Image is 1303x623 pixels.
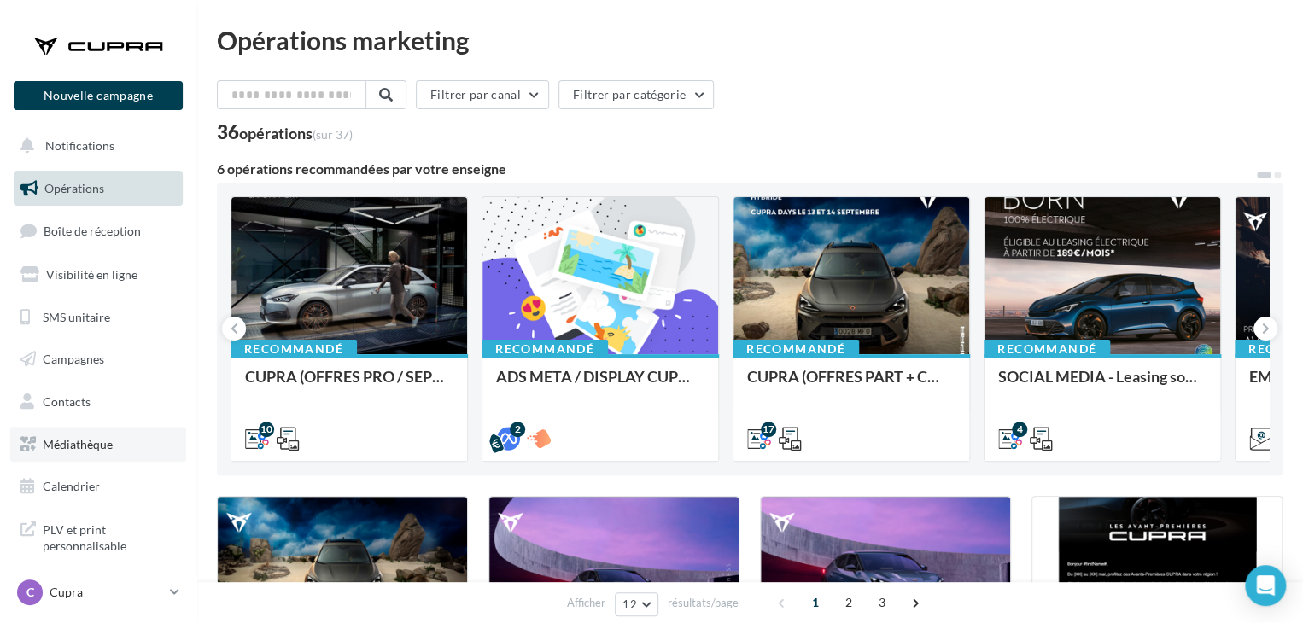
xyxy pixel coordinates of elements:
div: CUPRA (OFFRES PRO / SEPT) - SOCIAL MEDIA [245,368,453,402]
span: 1 [802,589,829,616]
div: 4 [1012,422,1027,437]
button: 12 [615,592,658,616]
div: 2 [510,422,525,437]
a: Campagnes DataOnDemand [10,568,186,619]
span: Afficher [567,595,605,611]
div: Recommandé [231,340,357,358]
a: SMS unitaire [10,300,186,335]
span: PLV et print personnalisable [43,518,176,555]
span: SMS unitaire [43,309,110,323]
div: CUPRA (OFFRES PART + CUPRA DAYS / SEPT) - SOCIAL MEDIA [747,368,955,402]
div: 17 [761,422,776,437]
a: Médiathèque [10,427,186,463]
span: Médiathèque [43,437,113,451]
span: Campagnes DataOnDemand [43,575,176,612]
div: Open Intercom Messenger [1245,565,1286,606]
a: C Cupra [14,576,183,608]
span: Contacts [43,394,91,409]
div: Recommandé [482,340,608,358]
span: 2 [835,589,862,616]
a: Boîte de réception [10,213,186,249]
a: Opérations [10,171,186,207]
span: 12 [622,597,637,611]
span: Opérations [44,181,104,195]
span: Calendrier [43,479,100,493]
a: Contacts [10,384,186,420]
p: Cupra [50,584,163,601]
button: Notifications [10,128,179,164]
span: Campagnes [43,352,104,366]
div: SOCIAL MEDIA - Leasing social électrique - CUPRA Born [998,368,1207,402]
div: opérations [239,125,353,141]
span: Boîte de réception [44,224,141,238]
a: Visibilité en ligne [10,257,186,293]
button: Nouvelle campagne [14,81,183,110]
div: 6 opérations recommandées par votre enseigne [217,162,1255,176]
span: Visibilité en ligne [46,267,137,282]
div: ADS META / DISPLAY CUPRA DAYS Septembre 2025 [496,368,704,402]
button: Filtrer par canal [416,80,549,109]
div: Opérations marketing [217,27,1283,53]
div: Recommandé [984,340,1110,358]
div: Recommandé [733,340,859,358]
span: 3 [868,589,896,616]
span: Notifications [45,138,114,153]
div: 10 [259,422,274,437]
a: PLV et print personnalisable [10,511,186,562]
button: Filtrer par catégorie [558,80,714,109]
span: résultats/page [668,595,739,611]
span: (sur 37) [313,127,353,142]
div: 36 [217,123,353,142]
a: Campagnes [10,341,186,377]
span: C [26,584,34,601]
a: Calendrier [10,469,186,504]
